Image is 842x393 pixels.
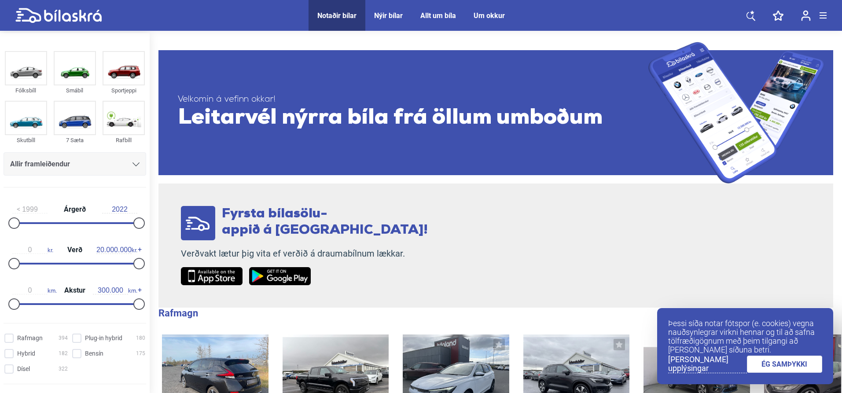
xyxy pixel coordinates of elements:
[668,355,747,373] a: [PERSON_NAME] upplýsingar
[158,42,833,184] a: Velkomin á vefinn okkar!Leitarvél nýrra bíla frá öllum umboðum
[136,349,145,358] span: 175
[374,11,403,20] a: Nýir bílar
[59,364,68,374] span: 322
[317,11,357,20] a: Notaðir bílar
[747,356,823,373] a: ÉG SAMÞYKKI
[93,286,137,294] span: km.
[17,334,43,343] span: Rafmagn
[181,248,428,259] p: Verðvakt lætur þig vita ef verðið á draumabílnum lækkar.
[136,334,145,343] span: 180
[420,11,456,20] a: Allt um bíla
[54,135,96,145] div: 7 Sæta
[5,135,47,145] div: Skutbíll
[54,85,96,95] div: Smábíl
[178,94,648,105] span: Velkomin á vefinn okkar!
[801,10,811,21] img: user-login.svg
[12,286,57,294] span: km.
[17,349,35,358] span: Hybrid
[85,349,103,358] span: Bensín
[178,105,648,132] span: Leitarvél nýrra bíla frá öllum umboðum
[103,85,145,95] div: Sportjeppi
[85,334,122,343] span: Plug-in hybrid
[103,135,145,145] div: Rafbíll
[96,246,137,254] span: kr.
[222,207,428,237] span: Fyrsta bílasölu- appið á [GEOGRAPHIC_DATA]!
[5,85,47,95] div: Fólksbíll
[12,246,53,254] span: kr.
[62,206,88,213] span: Árgerð
[62,287,88,294] span: Akstur
[474,11,505,20] a: Um okkur
[17,364,30,374] span: Dísel
[59,349,68,358] span: 182
[59,334,68,343] span: 394
[10,158,70,170] span: Allir framleiðendur
[65,246,85,253] span: Verð
[158,308,198,319] b: Rafmagn
[668,319,822,354] p: Þessi síða notar fótspor (e. cookies) vegna nauðsynlegrar virkni hennar og til að safna tölfræðig...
